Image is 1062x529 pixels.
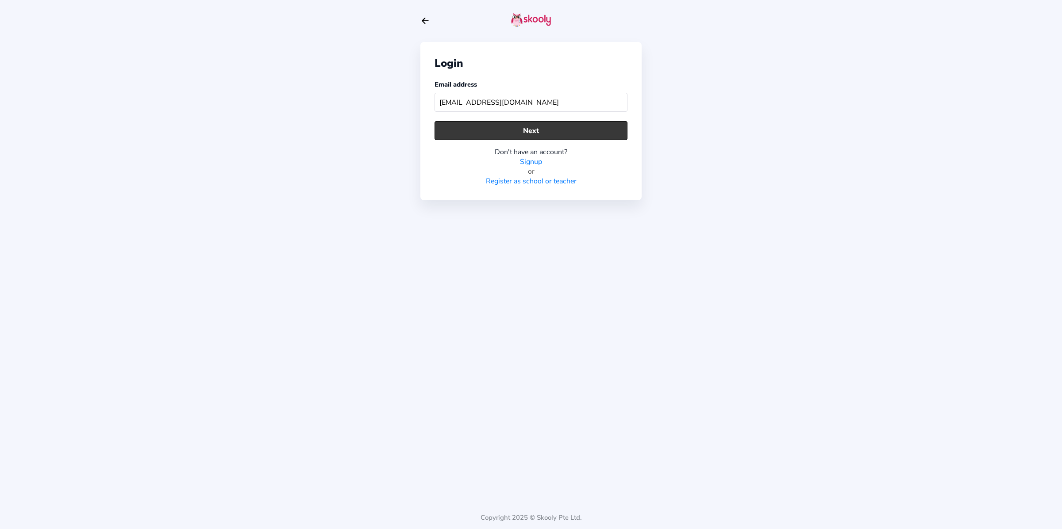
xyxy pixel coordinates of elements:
label: Email address [435,80,477,89]
div: Don't have an account? [435,147,627,157]
input: Your email address [435,93,627,112]
a: Register as school or teacher [486,176,577,186]
button: Next [435,121,627,140]
div: Login [435,56,627,70]
button: arrow back outline [420,16,430,26]
div: or [435,167,627,176]
a: Signup [520,157,542,167]
img: skooly-logo.png [511,13,551,27]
